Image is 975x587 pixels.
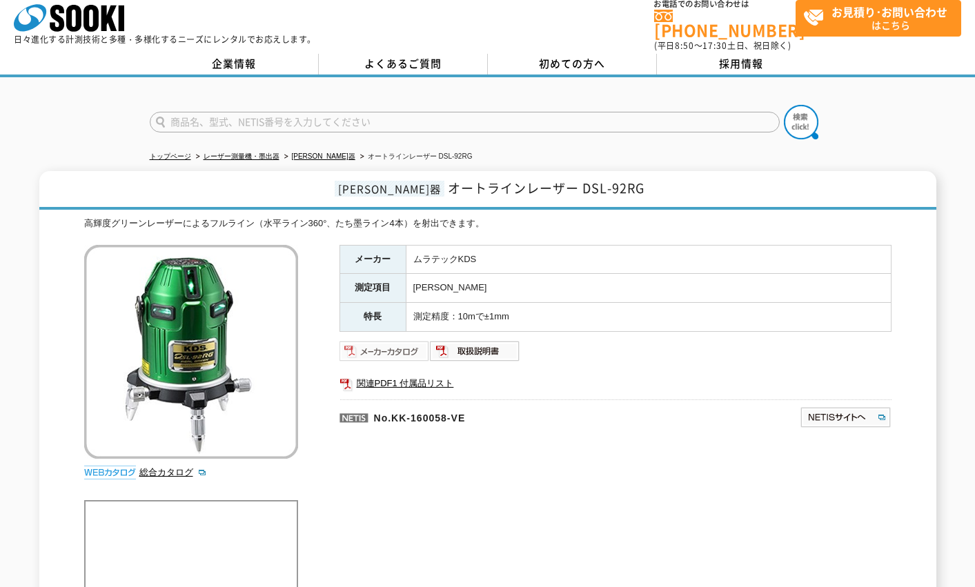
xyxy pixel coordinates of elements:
span: 8:50 [675,39,694,52]
a: 総合カタログ [139,467,207,477]
span: オートラインレーザー DSL-92RG [448,179,644,197]
a: 取扱説明書 [430,349,520,359]
strong: お見積り･お問い合わせ [831,3,947,20]
img: NETISサイトへ [800,406,892,428]
img: メーカーカタログ [339,340,430,362]
input: 商品名、型式、NETIS番号を入力してください [150,112,780,132]
td: [PERSON_NAME] [406,274,891,303]
a: 採用情報 [657,54,826,74]
a: よくあるご質問 [319,54,488,74]
img: btn_search.png [784,105,818,139]
a: 関連PDF1 付属品リスト [339,375,892,392]
a: レーザー測量機・墨出器 [204,152,279,160]
a: トップページ [150,152,191,160]
div: 高輝度グリーンレーザーによるフルライン（水平ライン360°、たち墨ライン4本）を射出できます。 [84,217,892,231]
a: [PERSON_NAME]器 [292,152,355,160]
a: 企業情報 [150,54,319,74]
p: 日々進化する計測技術と多種・多様化するニーズにレンタルでお応えします。 [14,35,316,43]
span: 17:30 [702,39,727,52]
img: オートラインレーザー DSL-92RG [84,245,298,459]
li: オートラインレーザー DSL-92RG [357,150,473,164]
img: webカタログ [84,466,136,479]
a: 初めての方へ [488,54,657,74]
span: はこちら [803,1,961,35]
img: 取扱説明書 [430,340,520,362]
th: 特長 [339,303,406,332]
a: [PHONE_NUMBER] [654,10,796,38]
th: 測定項目 [339,274,406,303]
td: 測定精度：10mで±1mm [406,303,891,332]
a: メーカーカタログ [339,349,430,359]
span: [PERSON_NAME]器 [335,181,444,197]
p: No.KK-160058-VE [339,399,667,432]
span: 初めての方へ [539,56,605,71]
td: ムラテックKDS [406,245,891,274]
span: (平日 ～ 土日、祝日除く) [654,39,791,52]
th: メーカー [339,245,406,274]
